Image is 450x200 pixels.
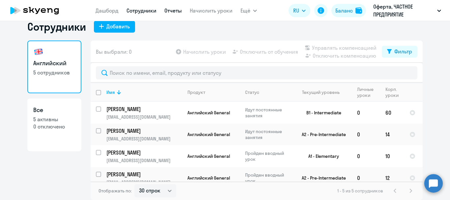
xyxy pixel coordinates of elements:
button: Ещё [240,4,257,17]
p: Пройден вводный урок [245,172,290,184]
div: Корп. уроки [385,86,400,98]
span: RU [293,7,299,14]
div: Имя [106,89,115,95]
h1: Сотрудники [27,20,86,33]
p: [PERSON_NAME] [106,149,181,156]
div: Текущий уровень [302,89,340,95]
td: A2 - Pre-Intermediate [291,124,352,145]
h3: Все [33,106,75,114]
div: Баланс [335,7,353,14]
p: [EMAIL_ADDRESS][DOMAIN_NAME] [106,157,182,163]
p: 5 сотрудников [33,69,75,76]
span: Английский General [187,153,230,159]
p: 0 отключено [33,123,75,130]
p: Идут постоянные занятия [245,129,290,140]
p: Идут постоянные занятия [245,107,290,119]
p: 5 активны [33,116,75,123]
td: 60 [380,102,404,124]
span: 1 - 5 из 5 сотрудников [337,188,383,194]
span: Ещё [240,7,250,14]
a: [PERSON_NAME] [106,105,182,113]
div: Личные уроки [357,86,380,98]
div: Личные уроки [357,86,376,98]
div: Имя [106,89,182,95]
td: 0 [352,167,380,189]
p: [EMAIL_ADDRESS][DOMAIN_NAME] [106,179,182,185]
a: Английский5 сотрудников [27,41,81,93]
div: Текущий уровень [296,89,352,95]
button: Балансbalance [331,4,366,17]
div: Статус [245,89,290,95]
img: balance [355,7,362,14]
span: Английский General [187,110,230,116]
button: Добавить [94,21,135,33]
span: Вы выбрали: 0 [96,48,132,56]
img: english [33,46,44,57]
a: Сотрудники [127,7,156,14]
p: [PERSON_NAME] [106,127,181,134]
a: [PERSON_NAME] [106,127,182,134]
span: Отображать по: [98,188,132,194]
button: RU [289,4,310,17]
td: 0 [352,145,380,167]
td: A1 - Elementary [291,145,352,167]
td: A2 - Pre-Intermediate [291,167,352,189]
p: [EMAIL_ADDRESS][DOMAIN_NAME] [106,136,182,142]
button: Фильтр [382,46,417,58]
div: Фильтр [394,47,412,55]
td: 0 [352,102,380,124]
a: [PERSON_NAME] [106,149,182,156]
span: Английский General [187,131,230,137]
p: Пройден вводный урок [245,150,290,162]
p: [PERSON_NAME] [106,171,181,178]
button: Оферта, ЧАСТНОЕ ПРЕДПРИЯТИЕ АГРОВИТАСЕРВИС [370,3,444,18]
td: B1 - Intermediate [291,102,352,124]
td: 14 [380,124,404,145]
h3: Английский [33,59,75,68]
p: [EMAIL_ADDRESS][DOMAIN_NAME] [106,114,182,120]
span: Английский General [187,175,230,181]
p: [PERSON_NAME] [106,105,181,113]
div: Статус [245,89,259,95]
div: Продукт [187,89,239,95]
td: 0 [352,124,380,145]
td: 12 [380,167,404,189]
div: Корп. уроки [385,86,404,98]
td: 10 [380,145,404,167]
a: Дашборд [96,7,119,14]
div: Добавить [106,22,130,30]
input: Поиск по имени, email, продукту или статусу [96,66,417,79]
p: Оферта, ЧАСТНОЕ ПРЕДПРИЯТИЕ АГРОВИТАСЕРВИС [373,3,435,18]
a: Начислить уроки [190,7,233,14]
a: [PERSON_NAME] [106,171,182,178]
div: Продукт [187,89,205,95]
a: Все5 активны0 отключено [27,99,81,151]
a: Отчеты [164,7,182,14]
